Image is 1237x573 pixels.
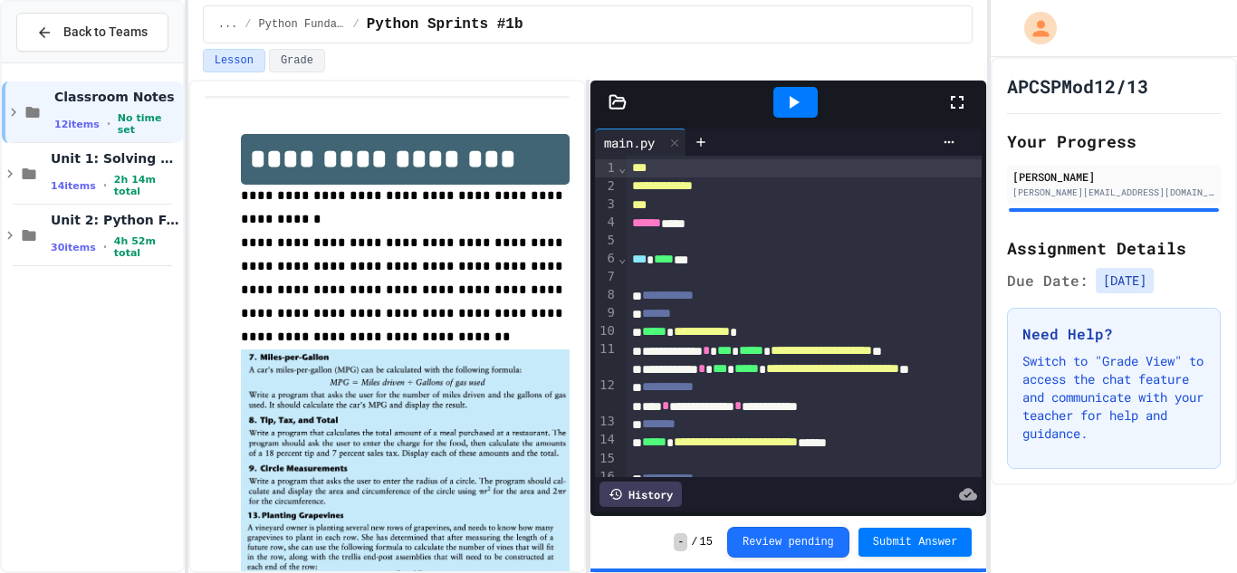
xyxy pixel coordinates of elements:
[54,89,179,105] span: Classroom Notes
[16,13,168,52] button: Back to Teams
[1007,270,1088,291] span: Due Date:
[858,528,973,557] button: Submit Answer
[1022,323,1205,345] h3: Need Help?
[218,17,238,32] span: ...
[54,119,100,130] span: 12 items
[203,49,265,72] button: Lesson
[118,112,179,136] span: No time set
[1012,168,1215,185] div: [PERSON_NAME]
[595,450,618,468] div: 15
[595,129,686,156] div: main.py
[727,527,849,558] button: Review pending
[1007,129,1221,154] h2: Your Progress
[269,49,325,72] button: Grade
[1012,186,1215,199] div: [PERSON_NAME][EMAIL_ADDRESS][DOMAIN_NAME]
[595,196,618,214] div: 3
[595,468,618,486] div: 16
[674,533,687,551] span: -
[595,268,618,286] div: 7
[107,117,110,131] span: •
[595,304,618,322] div: 9
[595,340,618,377] div: 11
[259,17,346,32] span: Python Fundamentals
[1007,73,1148,99] h1: APCSPMod12/13
[595,159,618,177] div: 1
[51,150,179,167] span: Unit 1: Solving Problems in Computer Science
[367,14,523,35] span: Python Sprints #1b
[103,178,107,193] span: •
[595,250,618,268] div: 6
[595,232,618,250] div: 5
[700,535,713,549] span: 15
[595,322,618,340] div: 10
[1005,7,1061,49] div: My Account
[595,177,618,196] div: 2
[114,235,179,259] span: 4h 52m total
[1096,268,1154,293] span: [DATE]
[595,133,664,152] div: main.py
[63,23,148,42] span: Back to Teams
[51,242,96,253] span: 30 items
[245,17,251,32] span: /
[103,240,107,254] span: •
[618,160,627,175] span: Fold line
[595,431,618,449] div: 14
[595,286,618,304] div: 8
[114,174,179,197] span: 2h 14m total
[1007,235,1221,261] h2: Assignment Details
[618,251,627,265] span: Fold line
[599,482,682,507] div: History
[51,180,96,192] span: 14 items
[1022,352,1205,443] p: Switch to "Grade View" to access the chat feature and communicate with your teacher for help and ...
[595,377,618,413] div: 12
[691,535,697,549] span: /
[353,17,360,32] span: /
[51,212,179,228] span: Unit 2: Python Fundamentals
[873,535,958,549] span: Submit Answer
[595,413,618,431] div: 13
[595,214,618,232] div: 4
